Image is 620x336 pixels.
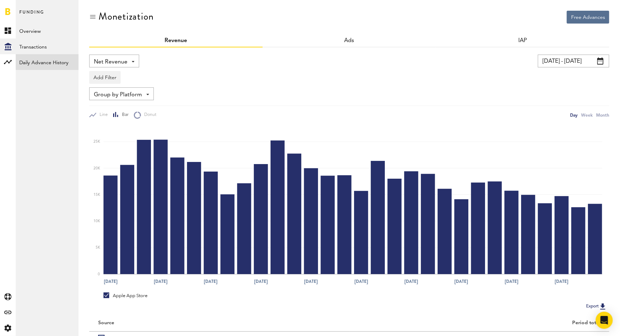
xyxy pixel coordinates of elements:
button: Free Advances [567,11,609,24]
button: Export [584,302,609,311]
span: Ads [344,38,354,44]
div: Monetization [99,11,154,22]
text: 20K [94,167,100,170]
text: [DATE] [555,278,568,285]
div: Month [596,111,609,119]
text: 25K [94,140,100,144]
text: 15K [94,193,100,197]
text: [DATE] [154,278,167,285]
div: Week [581,111,593,119]
div: Source [98,320,114,326]
text: 10K [94,219,100,223]
span: Net Revenue [94,56,127,68]
span: Group by Platform [94,89,142,101]
text: [DATE] [505,278,518,285]
text: [DATE] [304,278,318,285]
text: 0 [98,273,100,276]
button: Add Filter [89,71,121,84]
span: Bar [119,112,128,118]
text: [DATE] [354,278,368,285]
text: [DATE] [254,278,268,285]
div: Apple App Store [104,292,147,299]
a: Revenue [165,38,187,44]
a: Daily Advance History [16,54,79,70]
text: 5K [96,246,100,250]
div: Period total [358,320,601,326]
span: Line [96,112,108,118]
div: Open Intercom Messenger [596,312,613,329]
a: Overview [16,23,79,39]
span: Support [15,5,41,11]
img: Export [599,302,607,311]
text: [DATE] [204,278,217,285]
div: Day [570,111,578,119]
text: [DATE] [104,278,117,285]
a: IAP [518,38,527,44]
span: Funding [19,8,44,23]
text: [DATE] [454,278,468,285]
text: [DATE] [404,278,418,285]
span: Donut [141,112,156,118]
a: Transactions [16,39,79,54]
